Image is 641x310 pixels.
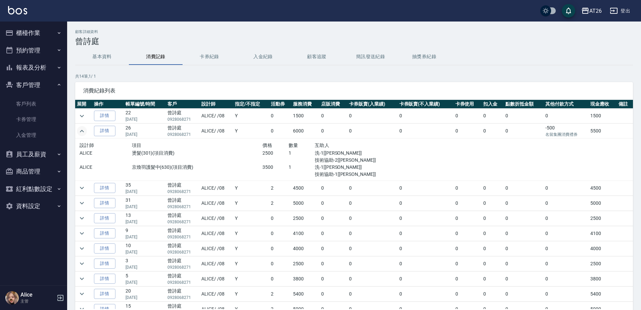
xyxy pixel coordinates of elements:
[504,226,544,241] td: 0
[233,109,269,123] td: Y
[77,274,87,284] button: expand row
[92,100,124,109] th: 操作
[94,111,115,121] a: 詳情
[319,211,348,226] td: 0
[80,150,132,157] p: ALICE
[166,211,200,226] td: 曾詩庭
[347,286,397,301] td: 0
[291,286,319,301] td: 5400
[3,42,64,59] button: 預約管理
[319,196,348,210] td: 0
[269,226,291,241] td: 0
[454,196,482,210] td: 0
[200,271,233,286] td: ALICE / /08
[3,146,64,163] button: 員工及薪資
[482,226,504,241] td: 0
[124,226,166,241] td: 9
[94,243,115,254] a: 詳情
[319,181,348,195] td: 0
[3,163,64,180] button: 商品管理
[233,181,269,195] td: Y
[3,197,64,215] button: 資料設定
[3,127,64,143] a: 入金管理
[20,292,55,298] h5: Alice
[124,181,166,195] td: 35
[3,112,64,127] a: 卡券管理
[319,271,348,286] td: 0
[291,271,319,286] td: 3800
[200,211,233,226] td: ALICE / /08
[94,198,115,208] a: 詳情
[454,241,482,256] td: 0
[126,189,164,195] p: [DATE]
[262,164,289,171] p: 3500
[589,196,617,210] td: 5000
[482,100,504,109] th: 扣入金
[269,100,291,109] th: 活動券
[589,109,617,123] td: 1500
[166,226,200,241] td: 曾詩庭
[124,256,166,271] td: 3
[129,49,183,65] button: 消費記錄
[482,109,504,123] td: 0
[167,204,198,210] p: 0928068271
[454,256,482,271] td: 0
[589,241,617,256] td: 4000
[124,109,166,123] td: 22
[77,228,87,238] button: expand row
[607,5,633,17] button: 登出
[200,100,233,109] th: 設計師
[94,213,115,224] a: 詳情
[167,264,198,270] p: 0928068271
[233,271,269,286] td: Y
[126,264,164,270] p: [DATE]
[454,124,482,139] td: 0
[262,143,272,148] span: 價格
[3,96,64,112] a: 客戶列表
[347,196,397,210] td: 0
[126,295,164,301] p: [DATE]
[454,271,482,286] td: 0
[504,109,544,123] td: 0
[166,181,200,195] td: 曾詩庭
[124,271,166,286] td: 5
[454,286,482,301] td: 0
[482,256,504,271] td: 0
[166,196,200,210] td: 曾詩庭
[347,271,397,286] td: 0
[315,143,329,148] span: 互助人
[166,256,200,271] td: 曾詩庭
[504,124,544,139] td: 0
[94,228,115,239] a: 詳情
[319,124,348,139] td: 0
[319,100,348,109] th: 店販消費
[589,271,617,286] td: 3800
[167,295,198,301] p: 0928068271
[167,189,198,195] p: 0928068271
[398,286,454,301] td: 0
[398,124,454,139] td: 0
[589,226,617,241] td: 4100
[77,126,87,136] button: expand row
[200,241,233,256] td: ALICE / /08
[126,219,164,225] p: [DATE]
[482,271,504,286] td: 0
[504,241,544,256] td: 0
[291,211,319,226] td: 2500
[124,241,166,256] td: 10
[504,256,544,271] td: 0
[233,196,269,210] td: Y
[200,109,233,123] td: ALICE / /08
[482,181,504,195] td: 0
[347,181,397,195] td: 0
[269,286,291,301] td: 2
[75,73,633,79] p: 共 14 筆, 1 / 1
[167,279,198,285] p: 0928068271
[344,49,397,65] button: 簡訊發送紀錄
[545,131,587,138] p: 名留集團消費禮券
[80,164,132,171] p: ALICE
[167,249,198,255] p: 0928068271
[126,204,164,210] p: [DATE]
[77,259,87,269] button: expand row
[124,286,166,301] td: 20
